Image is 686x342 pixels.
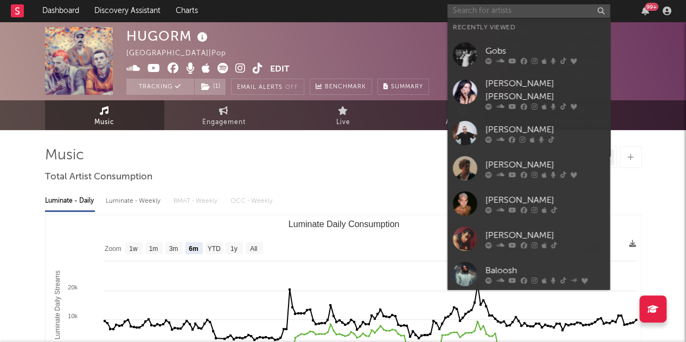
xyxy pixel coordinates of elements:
[447,221,610,256] a: [PERSON_NAME]
[485,44,605,57] div: Gobs
[447,186,610,221] a: [PERSON_NAME]
[230,245,237,253] text: 1y
[126,47,239,60] div: [GEOGRAPHIC_DATA] | Pop
[310,79,372,95] a: Benchmark
[68,284,78,291] text: 20k
[485,158,605,171] div: [PERSON_NAME]
[447,256,610,292] a: Baloosh
[447,151,610,186] a: [PERSON_NAME]
[53,270,61,339] text: Luminate Daily Streams
[453,21,605,34] div: Recently Viewed
[250,245,257,253] text: All
[189,245,198,253] text: 6m
[447,37,610,72] a: Gobs
[284,100,403,130] a: Live
[285,85,298,91] em: Off
[129,245,138,253] text: 1w
[126,79,194,95] button: Tracking
[106,192,163,210] div: Luminate - Weekly
[164,100,284,130] a: Engagement
[447,4,610,18] input: Search for artists
[447,115,610,151] a: [PERSON_NAME]
[325,81,366,94] span: Benchmark
[126,27,210,45] div: HUGORM
[288,220,399,229] text: Luminate Daily Consumption
[231,79,304,95] button: Email AlertsOff
[195,79,226,95] button: (1)
[194,79,226,95] span: ( 1 )
[68,313,78,319] text: 10k
[446,116,479,129] span: Audience
[485,193,605,207] div: [PERSON_NAME]
[270,63,290,76] button: Edit
[94,116,114,129] span: Music
[485,78,605,104] div: [PERSON_NAME] [PERSON_NAME]
[485,264,605,277] div: Baloosh
[45,100,164,130] a: Music
[45,171,152,184] span: Total Artist Consumption
[645,3,658,11] div: 99 +
[169,245,178,253] text: 3m
[105,245,121,253] text: Zoom
[202,116,246,129] span: Engagement
[45,192,95,210] div: Luminate - Daily
[149,245,158,253] text: 1m
[336,116,350,129] span: Live
[207,245,220,253] text: YTD
[485,229,605,242] div: [PERSON_NAME]
[377,79,429,95] button: Summary
[447,72,610,115] a: [PERSON_NAME] [PERSON_NAME]
[485,123,605,136] div: [PERSON_NAME]
[642,7,649,15] button: 99+
[391,84,423,90] span: Summary
[403,100,522,130] a: Audience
